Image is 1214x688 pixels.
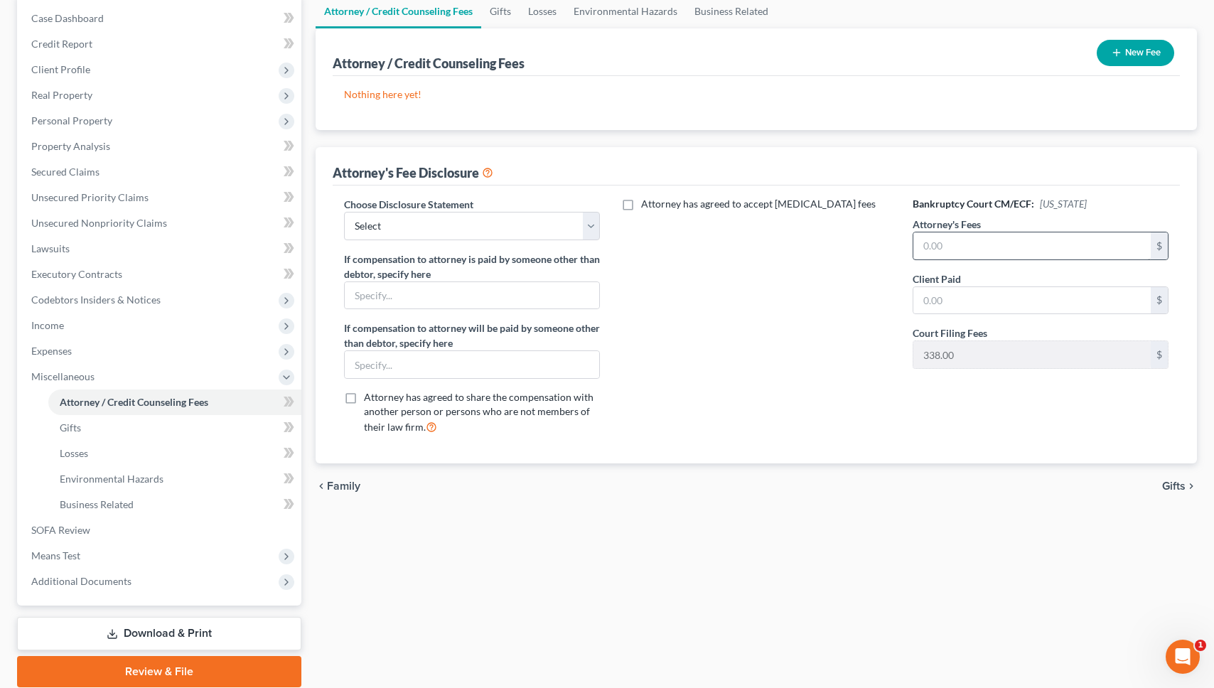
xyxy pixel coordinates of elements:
[20,185,301,210] a: Unsecured Priority Claims
[17,617,301,650] a: Download & Print
[364,391,593,433] span: Attorney has agreed to share the compensation with another person or persons who are not members ...
[60,473,163,485] span: Environmental Hazards
[641,198,876,210] span: Attorney has agreed to accept [MEDICAL_DATA] fees
[344,252,600,281] label: If compensation to attorney is paid by someone other than debtor, specify here
[1166,640,1200,674] iframe: Intercom live chat
[1162,480,1197,492] button: Gifts chevron_right
[60,396,208,408] span: Attorney / Credit Counseling Fees
[48,441,301,466] a: Losses
[316,480,327,492] i: chevron_left
[1186,480,1197,492] i: chevron_right
[31,319,64,331] span: Income
[333,164,493,181] div: Attorney's Fee Disclosure
[31,370,95,382] span: Miscellaneous
[31,63,90,75] span: Client Profile
[31,140,110,152] span: Property Analysis
[20,159,301,185] a: Secured Claims
[31,268,122,280] span: Executory Contracts
[1162,480,1186,492] span: Gifts
[31,114,112,127] span: Personal Property
[1195,640,1206,651] span: 1
[1097,40,1174,66] button: New Fee
[913,326,987,340] label: Court Filing Fees
[17,656,301,687] a: Review & File
[31,549,80,561] span: Means Test
[48,415,301,441] a: Gifts
[345,351,599,378] input: Specify...
[20,236,301,262] a: Lawsuits
[20,31,301,57] a: Credit Report
[20,6,301,31] a: Case Dashboard
[913,287,1151,314] input: 0.00
[345,282,599,309] input: Specify...
[913,232,1151,259] input: 0.00
[913,217,981,232] label: Attorney's Fees
[31,345,72,357] span: Expenses
[60,498,134,510] span: Business Related
[327,480,360,492] span: Family
[31,294,161,306] span: Codebtors Insiders & Notices
[48,492,301,517] a: Business Related
[913,341,1151,368] input: 0.00
[60,447,88,459] span: Losses
[31,12,104,24] span: Case Dashboard
[333,55,525,72] div: Attorney / Credit Counseling Fees
[913,197,1169,211] h6: Bankruptcy Court CM/ECF:
[344,87,1169,102] p: Nothing here yet!
[1151,232,1168,259] div: $
[31,166,100,178] span: Secured Claims
[48,466,301,492] a: Environmental Hazards
[1040,198,1087,210] span: [US_STATE]
[316,480,360,492] button: chevron_left Family
[31,217,167,229] span: Unsecured Nonpriority Claims
[31,38,92,50] span: Credit Report
[20,134,301,159] a: Property Analysis
[20,262,301,287] a: Executory Contracts
[344,197,473,212] label: Choose Disclosure Statement
[48,389,301,415] a: Attorney / Credit Counseling Fees
[1151,341,1168,368] div: $
[913,272,961,286] label: Client Paid
[31,242,70,254] span: Lawsuits
[60,421,81,434] span: Gifts
[1151,287,1168,314] div: $
[31,89,92,101] span: Real Property
[20,517,301,543] a: SOFA Review
[31,524,90,536] span: SOFA Review
[31,191,149,203] span: Unsecured Priority Claims
[344,321,600,350] label: If compensation to attorney will be paid by someone other than debtor, specify here
[20,210,301,236] a: Unsecured Nonpriority Claims
[31,575,131,587] span: Additional Documents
